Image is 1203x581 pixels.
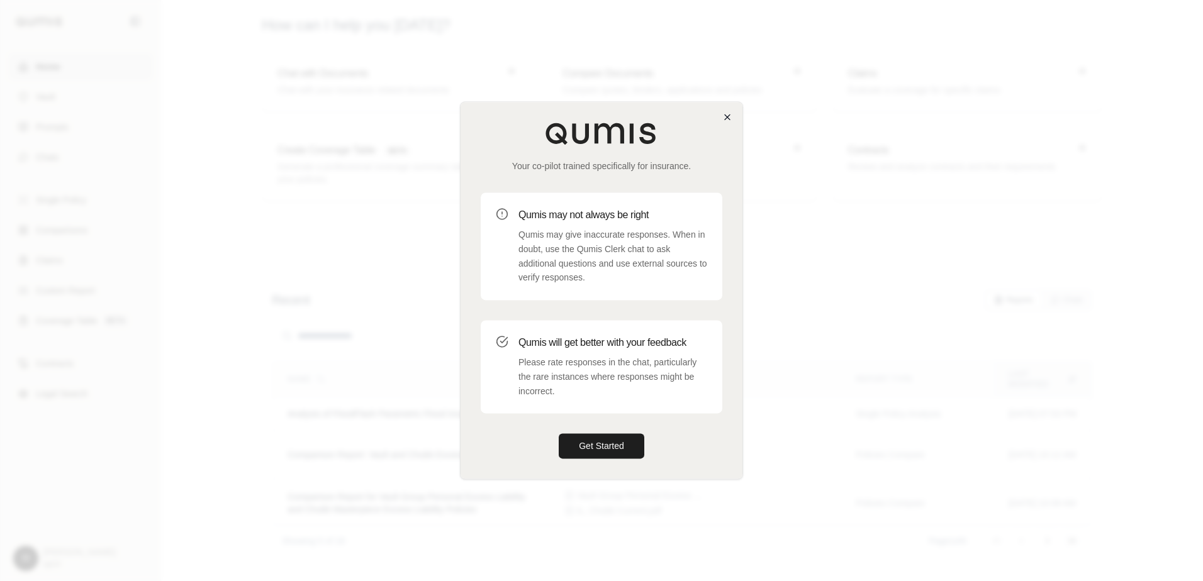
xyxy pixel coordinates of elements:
button: Get Started [559,434,644,459]
h3: Qumis may not always be right [518,207,707,223]
p: Please rate responses in the chat, particularly the rare instances where responses might be incor... [518,355,707,398]
p: Your co-pilot trained specifically for insurance. [481,160,722,172]
img: Qumis Logo [545,122,658,145]
h3: Qumis will get better with your feedback [518,335,707,350]
p: Qumis may give inaccurate responses. When in doubt, use the Qumis Clerk chat to ask additional qu... [518,228,707,285]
